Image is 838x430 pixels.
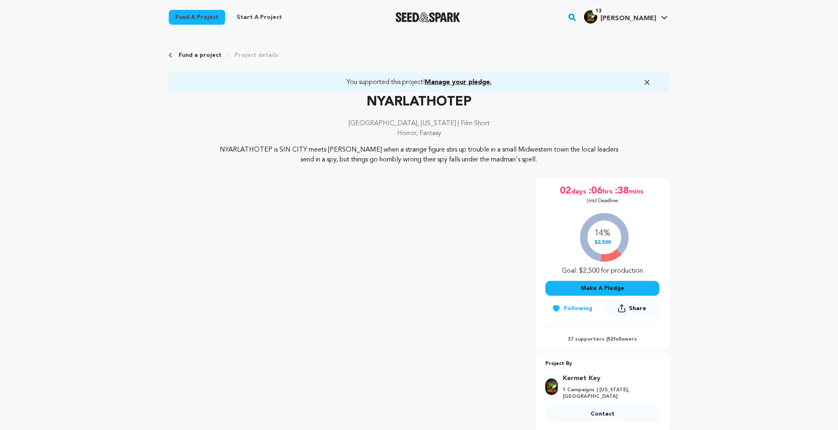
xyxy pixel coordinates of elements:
[629,304,646,313] span: Share
[219,145,619,165] p: NYARLATHOTEP is SIN CITY meets [PERSON_NAME] when a strange figure stirs up trouble in a small Mi...
[179,51,221,59] a: Fund a project
[396,12,460,22] a: Seed&Spark Homepage
[179,77,659,87] a: You supported this project!Manage your pledge.
[545,281,659,296] button: Make A Pledge
[545,301,599,316] button: Following
[608,337,613,342] span: 52
[545,407,659,421] a: Contact
[605,301,659,319] span: Share
[592,7,605,15] span: 13
[545,336,659,343] p: 37 supporters | followers
[587,198,618,204] p: Until Deadline
[584,10,656,23] div: Kermet K.'s Profile
[582,9,669,23] a: Kermet K.'s Profile
[230,10,289,25] a: Start a project
[563,374,654,383] a: Goto Kermet Key profile
[545,379,558,395] img: 95bb94b78b941d48.png
[425,79,491,86] span: Manage your pledge.
[603,185,614,198] span: hrs
[601,15,656,22] span: [PERSON_NAME]
[605,301,659,316] button: Share
[560,185,571,198] span: 02
[563,387,654,400] p: 1 Campaigns | [US_STATE], [GEOGRAPHIC_DATA]
[614,185,629,198] span: :38
[396,12,460,22] img: Seed&Spark Logo Dark Mode
[169,51,669,59] div: Breadcrumb
[582,9,669,26] span: Kermet K.'s Profile
[169,129,669,138] p: Horror, Fantasy
[584,10,597,23] img: 95bb94b78b941d48.png
[235,51,278,59] a: Project details
[629,185,645,198] span: mins
[169,10,225,25] a: Fund a project
[571,185,588,198] span: days
[169,119,669,129] p: [GEOGRAPHIC_DATA], [US_STATE] | Film Short
[588,185,603,198] span: :06
[169,92,669,112] p: NYARLATHOTEP
[545,359,659,369] p: Project By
